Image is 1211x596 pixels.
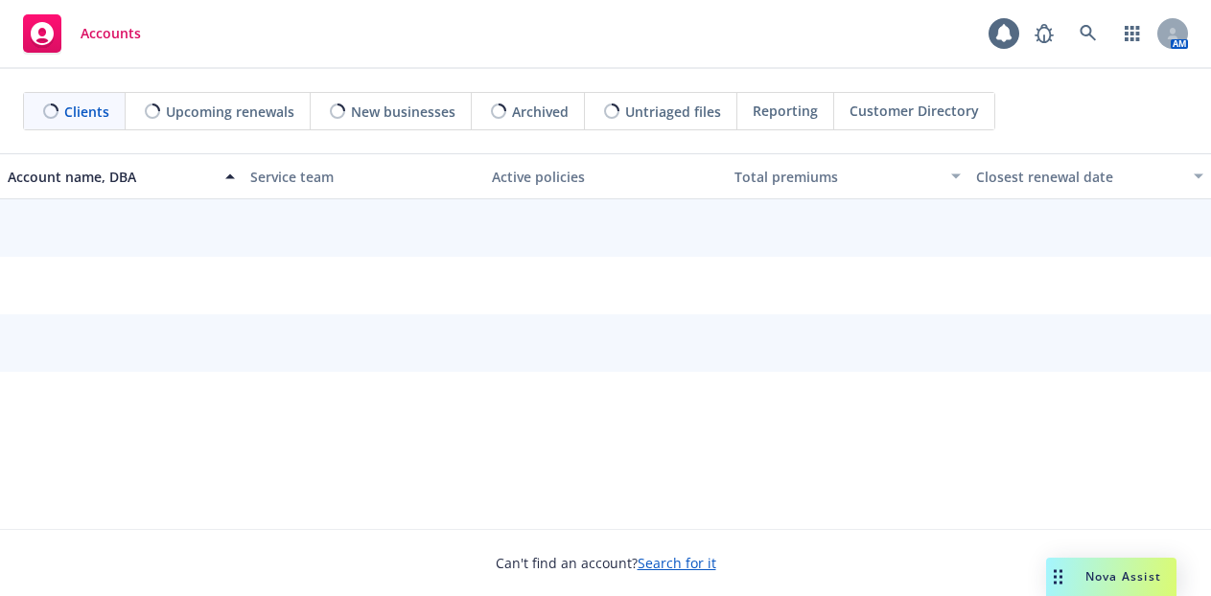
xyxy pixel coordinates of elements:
span: Can't find an account? [496,553,716,573]
a: Accounts [15,7,149,60]
button: Total premiums [727,153,969,199]
a: Report a Bug [1025,14,1063,53]
span: Upcoming renewals [166,102,294,122]
div: Service team [250,167,477,187]
span: Accounts [81,26,141,41]
span: Customer Directory [850,101,979,121]
span: Untriaged files [625,102,721,122]
div: Active policies [492,167,719,187]
span: New businesses [351,102,455,122]
span: Reporting [753,101,818,121]
span: Clients [64,102,109,122]
button: Active policies [484,153,727,199]
a: Switch app [1113,14,1152,53]
button: Nova Assist [1046,558,1176,596]
div: Drag to move [1046,558,1070,596]
div: Total premiums [734,167,941,187]
span: Archived [512,102,569,122]
button: Service team [243,153,485,199]
a: Search [1069,14,1107,53]
a: Search for it [638,554,716,572]
button: Closest renewal date [968,153,1211,199]
div: Account name, DBA [8,167,214,187]
span: Nova Assist [1085,568,1161,585]
div: Closest renewal date [976,167,1182,187]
